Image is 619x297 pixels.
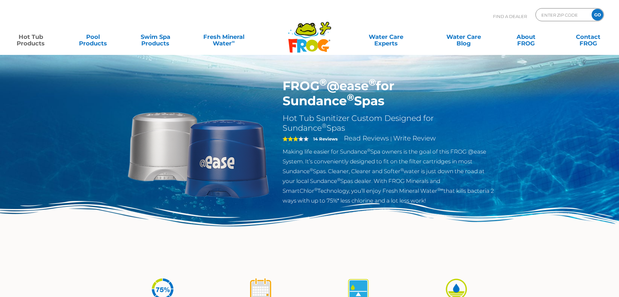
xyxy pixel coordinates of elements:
a: Write Review [393,134,436,142]
sup: ∞ [232,39,235,44]
sup: ® [369,76,376,88]
input: GO [592,9,603,21]
h2: Hot Tub Sanitizer Custom Designed for Sundance Spas [283,113,496,133]
sup: ® [400,167,404,172]
sup: ® [337,177,340,182]
a: Water CareExperts [347,30,426,43]
a: Read Reviews [344,134,389,142]
sup: ® [322,122,327,129]
p: Find A Dealer [493,8,527,25]
span: 3 [283,136,298,141]
sup: ®∞ [437,187,443,192]
a: PoolProducts [69,30,117,43]
img: Sundance-cartridges-2.png [124,78,273,228]
a: Hot TubProducts [7,30,55,43]
sup: ® [319,76,327,88]
p: Making life easier for Sundance Spa owners is the goal of this FROG @ease System. It’s convenient... [283,147,496,206]
span: | [390,136,392,142]
sup: ® [347,91,354,103]
a: AboutFROG [502,30,550,43]
img: Frog Products Logo [285,13,335,53]
a: Fresh MineralWater∞ [193,30,254,43]
a: Water CareBlog [439,30,488,43]
sup: ® [367,148,370,153]
sup: ® [314,187,317,192]
strong: 14 Reviews [313,136,338,141]
h1: FROG @ease for Sundance Spas [283,78,496,108]
a: Swim SpaProducts [131,30,180,43]
a: ContactFROG [564,30,612,43]
sup: ® [310,167,313,172]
